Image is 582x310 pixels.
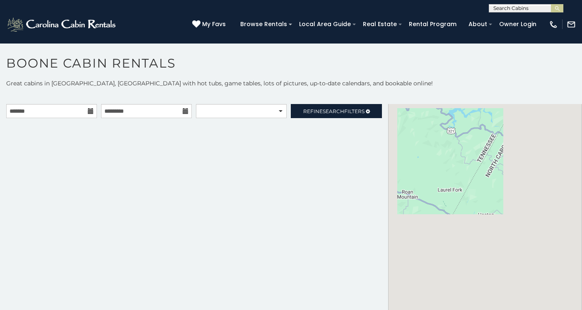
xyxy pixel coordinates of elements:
[236,18,291,31] a: Browse Rentals
[464,18,491,31] a: About
[495,18,541,31] a: Owner Login
[359,18,401,31] a: Real Estate
[295,18,355,31] a: Local Area Guide
[323,108,344,114] span: Search
[567,20,576,29] img: mail-regular-white.png
[303,108,365,114] span: Refine Filters
[405,18,461,31] a: Rental Program
[202,20,226,29] span: My Favs
[291,104,382,118] a: RefineSearchFilters
[549,20,558,29] img: phone-regular-white.png
[6,16,118,33] img: White-1-2.png
[192,20,228,29] a: My Favs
